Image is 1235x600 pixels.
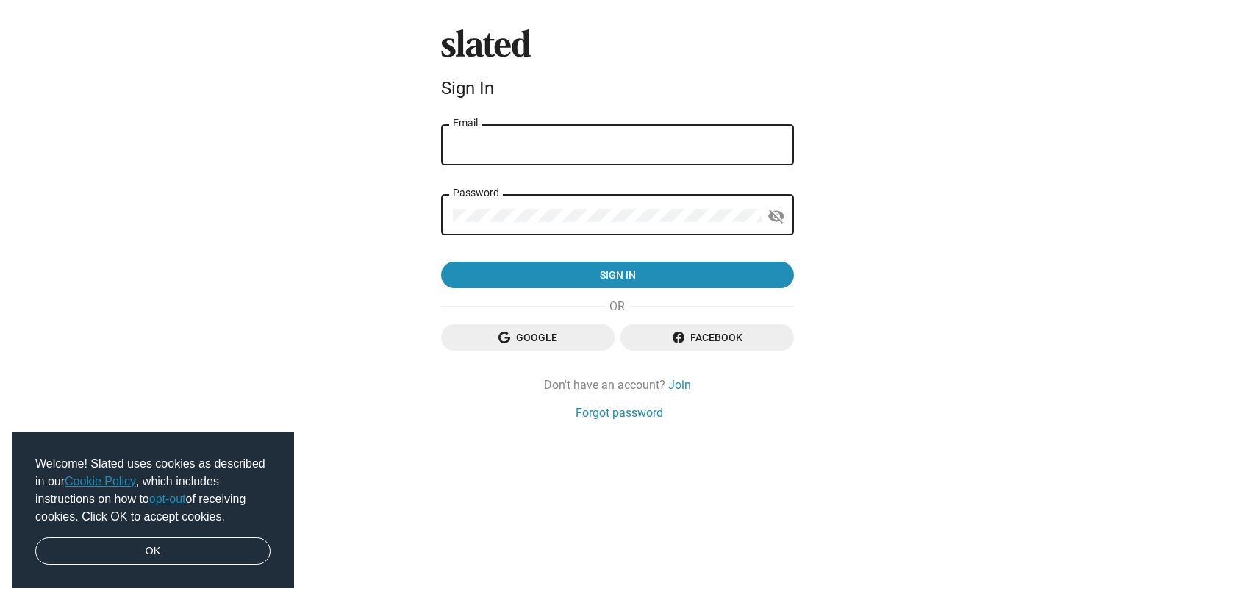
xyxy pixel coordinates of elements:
a: dismiss cookie message [35,537,271,565]
div: Sign In [441,78,794,99]
div: Don't have an account? [441,377,794,393]
a: Join [668,377,691,393]
div: cookieconsent [12,432,294,589]
button: Google [441,324,615,351]
span: Welcome! Slated uses cookies as described in our , which includes instructions on how to of recei... [35,455,271,526]
button: Facebook [620,324,794,351]
mat-icon: visibility_off [767,205,785,228]
a: Forgot password [576,405,663,421]
span: Facebook [632,324,782,351]
button: Show password [762,201,791,231]
a: Cookie Policy [65,475,136,488]
button: Sign in [441,262,794,288]
a: opt-out [149,493,186,505]
sl-branding: Sign In [441,29,794,104]
span: Google [453,324,603,351]
span: Sign in [453,262,782,288]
